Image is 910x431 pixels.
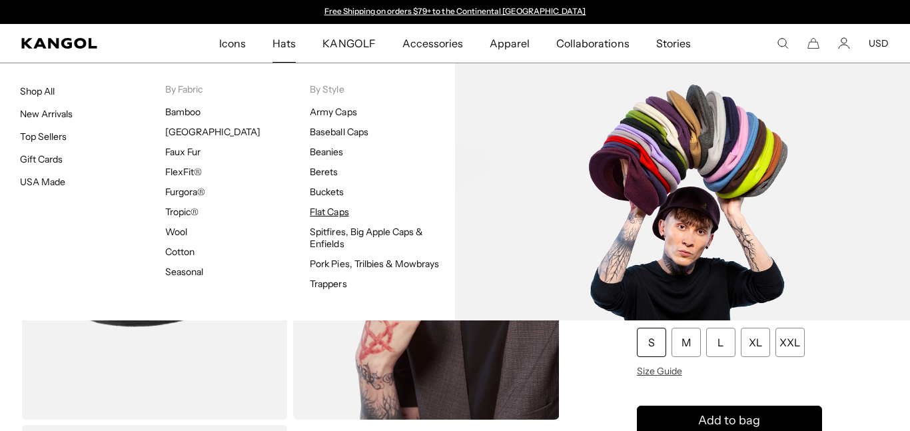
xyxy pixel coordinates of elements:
button: Cart [807,37,819,49]
a: Beanies [310,146,343,158]
span: Size Guide [637,365,682,377]
a: FlexFit® [165,166,202,178]
span: Collaborations [556,24,629,63]
p: By Fabric [165,83,310,95]
a: Tropic® [165,206,199,218]
a: Bamboo [165,106,201,118]
a: Accessories [389,24,476,63]
a: Gift Cards [20,153,63,165]
div: M [672,328,701,357]
a: Furgora® [165,186,205,198]
a: Stories [643,24,704,63]
div: L [706,328,735,357]
div: XL [741,328,770,357]
a: Pork Pies, Trilbies & Mowbrays [310,258,439,270]
a: Icons [206,24,259,63]
span: KANGOLF [322,24,375,63]
a: USA Made [20,176,65,188]
slideshow-component: Announcement bar [318,7,592,17]
a: Top Sellers [20,131,67,143]
span: Apparel [490,24,530,63]
a: Buckets [310,186,344,198]
a: Shop All [20,85,55,97]
a: Army Caps [310,106,356,118]
summary: Search here [777,37,789,49]
a: Trappers [310,278,346,290]
a: Collaborations [543,24,642,63]
a: KANGOLF [309,24,388,63]
span: Accessories [402,24,463,63]
a: [GEOGRAPHIC_DATA] [165,126,260,138]
a: Baseball Caps [310,126,368,138]
a: Flat Caps [310,206,348,218]
a: Cotton [165,246,195,258]
span: Add to bag [698,412,760,430]
img: Flat_Caps.jpg [455,63,910,320]
a: Kangol [21,38,145,49]
div: S [637,328,666,357]
a: Free Shipping on orders $79+ to the Continental [GEOGRAPHIC_DATA] [324,6,586,16]
a: Seasonal [165,266,203,278]
div: XXL [775,328,805,357]
p: By Style [310,83,455,95]
div: Announcement [318,7,592,17]
a: Wool [165,226,187,238]
a: Spitfires, Big Apple Caps & Enfields [310,226,423,250]
a: New Arrivals [20,108,73,120]
span: Hats [272,24,296,63]
a: Account [838,37,850,49]
a: Faux Fur [165,146,201,158]
a: Berets [310,166,338,178]
div: 1 of 2 [318,7,592,17]
span: Icons [219,24,246,63]
span: Stories [656,24,691,63]
button: USD [869,37,889,49]
a: Hats [259,24,309,63]
a: Apparel [476,24,543,63]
